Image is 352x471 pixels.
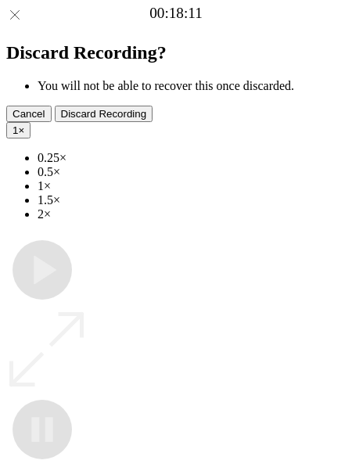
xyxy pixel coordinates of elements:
[38,207,346,221] li: 2×
[38,179,346,193] li: 1×
[38,165,346,179] li: 0.5×
[6,106,52,122] button: Cancel
[13,124,18,136] span: 1
[6,42,346,63] h2: Discard Recording?
[38,151,346,165] li: 0.25×
[55,106,153,122] button: Discard Recording
[149,5,203,22] a: 00:18:11
[6,122,31,138] button: 1×
[38,193,346,207] li: 1.5×
[38,79,346,93] li: You will not be able to recover this once discarded.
